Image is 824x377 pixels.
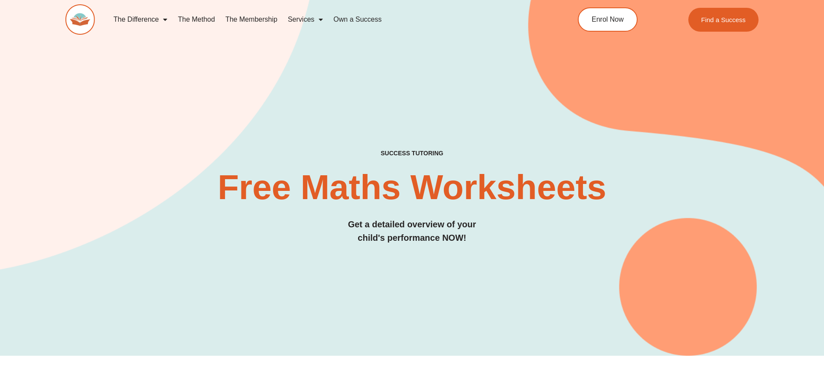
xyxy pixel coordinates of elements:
[65,218,759,245] h3: Get a detailed overview of your child's performance NOW!
[173,10,220,30] a: The Method
[283,10,328,30] a: Services
[65,170,759,205] h2: Free Maths Worksheets​
[592,16,624,23] span: Enrol Now
[220,10,283,30] a: The Membership
[701,16,746,23] span: Find a Success
[108,10,538,30] nav: Menu
[688,8,759,32] a: Find a Success
[65,150,759,157] h4: SUCCESS TUTORING​
[328,10,387,30] a: Own a Success
[108,10,173,30] a: The Difference
[578,7,638,32] a: Enrol Now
